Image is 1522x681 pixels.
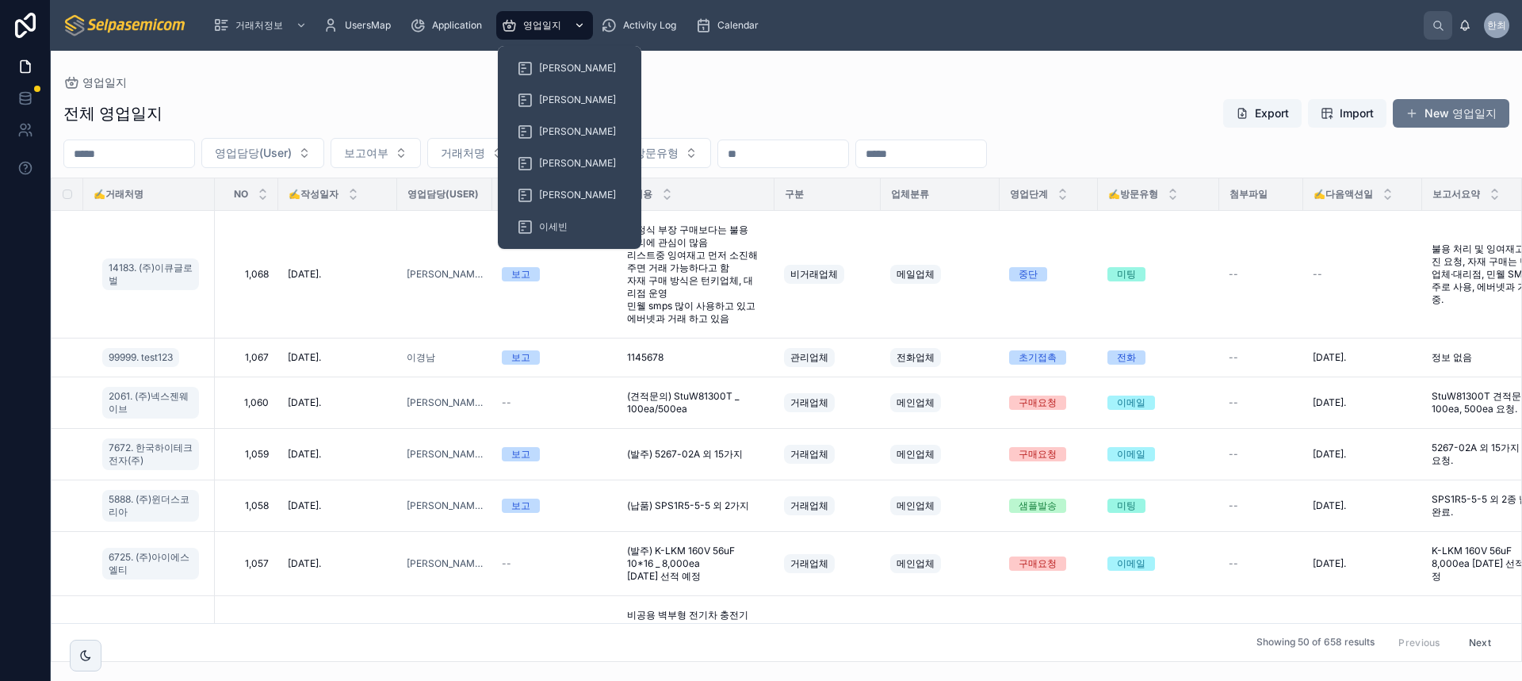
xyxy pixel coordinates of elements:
div: 구매요청 [1019,557,1057,571]
a: Application [405,11,493,40]
a: 이세빈 [507,212,632,241]
div: 보고 [511,499,530,513]
a: 구매요청 [1009,396,1088,410]
a: [DATE]. [288,396,388,409]
a: [DATE]. [1313,351,1413,364]
span: [DATE]. [288,268,321,281]
span: 비거래업체 [790,268,838,281]
span: 1,060 [224,396,269,409]
span: ✍️작성일자 [289,188,338,201]
a: [DATE]. [1313,557,1413,570]
a: -- [1229,448,1294,461]
a: 중단 [1009,267,1088,281]
div: 보고 [511,447,530,461]
span: 메인업체 [897,499,935,512]
span: [DATE]. [288,557,321,570]
a: [DATE]. [288,448,388,461]
a: 거래업체 [784,493,871,518]
a: -- [1229,557,1294,570]
a: 99999. test123 [102,345,205,370]
span: [DATE]. [288,351,321,364]
span: 6725. (주)아이에스엘티 [109,551,193,576]
span: ✍️거래처명 [94,188,143,201]
a: (발주) 5267-02A 외 15가지 [621,442,765,467]
a: [PERSON_NAME] [507,117,632,146]
a: (견적문의) StuW81300T _ 100ea/500ea [621,384,765,422]
a: 구매요청 [1009,447,1088,461]
a: 거래업체 [784,551,871,576]
a: 전화업체 [890,345,990,370]
a: New 영업일지 [1393,99,1509,128]
span: 7672. 한국하이테크전자(주) [109,442,193,467]
a: [DATE]. [1313,499,1413,512]
a: -- [502,396,602,409]
span: 이경남 [407,351,435,364]
a: [DATE]. [288,268,388,281]
a: 비거래업체 [784,262,871,287]
a: 1,058 [224,499,269,512]
span: 14183. (주)이큐글로벌 [109,262,193,287]
span: 메인업체 [897,448,935,461]
span: [PERSON_NAME] [407,499,483,512]
div: 미팅 [1117,267,1136,281]
a: [PERSON_NAME] [507,54,632,82]
span: 보고여부 [344,145,388,161]
button: Select Button [331,138,421,168]
span: 거래업체 [790,448,828,461]
span: -- [1229,499,1238,512]
a: [PERSON_NAME] [407,448,483,461]
a: -- [1229,351,1294,364]
a: 14183. (주)이큐글로벌 [102,255,205,293]
span: 이세빈 [539,220,568,233]
a: Activity Log [596,11,687,40]
span: 업체분류 [891,188,929,201]
div: 초기접촉 [1019,350,1057,365]
a: 전화 [1107,350,1210,365]
span: [PERSON_NAME] [539,157,616,170]
a: (발주) K-LKM 160V 56uF 10*16 _ 8,000ea [DATE] 선적 예정 [621,538,765,589]
span: 엄정식 부장 구매보다는 불용 처리에 관심이 많음 리스트중 잉여재고 먼저 소진해주면 거래 가능하다고 함 자재 구매 방식은 턴키업체, 대리점 운영 민웰 smps 많이 사용하고 있... [627,224,759,325]
span: 거래처정보 [235,19,283,32]
a: [PERSON_NAME] [407,396,483,409]
a: (납품) SPS1R5-5-5 외 2가지 [621,493,765,518]
a: 1,067 [224,351,269,364]
span: 정보 없음 [1432,351,1472,364]
span: 영업담당(User) [407,188,479,201]
div: 전화 [1117,350,1136,365]
span: [PERSON_NAME] [539,62,616,75]
span: 5888. (주)윈더스코리아 [109,493,193,518]
span: Application [432,19,482,32]
span: [DATE]. [1313,351,1346,364]
a: 샘플발송 [1009,499,1088,513]
a: 5888. (주)윈더스코리아 [102,487,205,525]
span: -- [502,557,511,570]
a: 보고 [502,499,602,513]
span: 영업단계 [1010,188,1048,201]
a: 14183. (주)이큐글로벌 [102,258,199,290]
a: 거래업체 [784,442,871,467]
a: 보고 [502,350,602,365]
a: 6725. (주)아이에스엘티 [102,545,205,583]
a: 1,059 [224,448,269,461]
button: Select Button [427,138,518,168]
span: 보고서요약 [1432,188,1480,201]
a: 구매요청 [1009,557,1088,571]
div: 구매요청 [1019,396,1057,410]
a: 이메일 [1107,447,1210,461]
span: [PERSON_NAME] [407,557,483,570]
img: App logo [63,13,188,38]
a: 메인업체 [890,442,990,467]
a: [PERSON_NAME] [407,268,483,281]
span: (발주) K-LKM 160V 56uF 10*16 _ 8,000ea [DATE] 선적 예정 [627,545,759,583]
div: 미팅 [1117,499,1136,513]
span: ✍️다음액션일 [1314,188,1373,201]
span: 첨부파일 [1229,188,1268,201]
a: 거래처정보 [208,11,315,40]
span: 메인업체 [897,557,935,570]
span: (발주) 5267-02A 외 15가지 [627,448,743,461]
